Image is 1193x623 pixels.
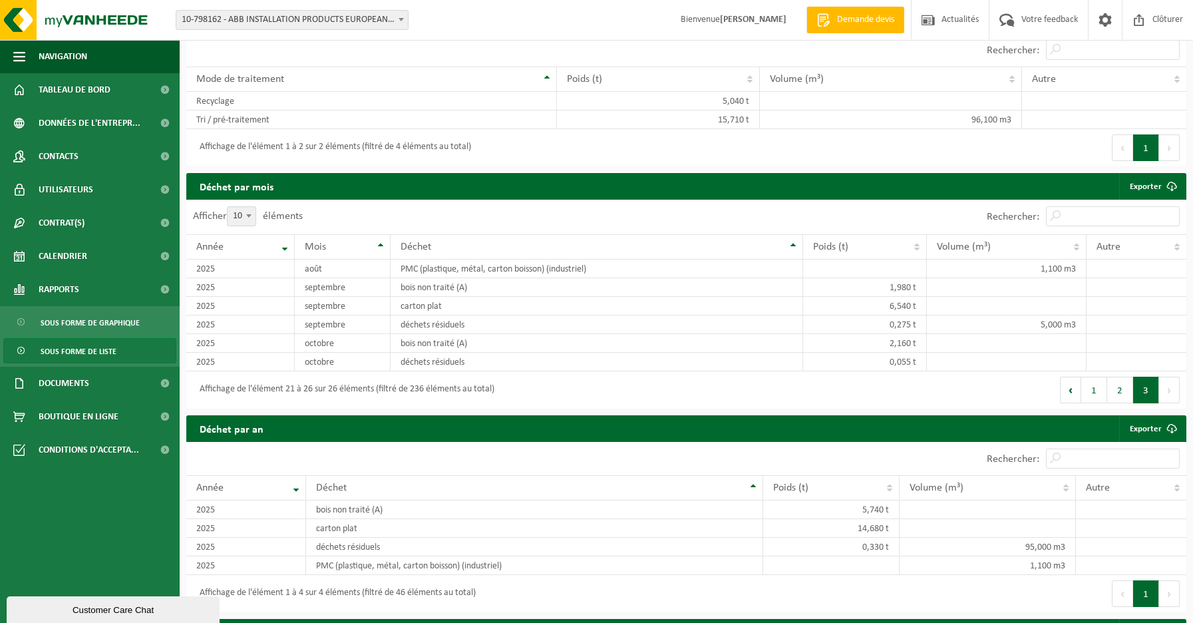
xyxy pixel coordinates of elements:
h2: Déchet par an [186,415,277,441]
span: Autre [1032,74,1056,85]
td: octobre [295,334,391,353]
td: 96,100 m3 [760,110,1022,129]
button: Previous [1112,580,1133,607]
span: Poids (t) [813,242,848,252]
button: Next [1159,134,1180,161]
td: septembre [295,278,391,297]
td: 95,000 m3 [900,538,1076,556]
button: Next [1159,580,1180,607]
td: déchets résiduels [306,538,763,556]
label: Rechercher: [987,212,1039,222]
span: Contrat(s) [39,206,85,240]
td: 2025 [186,353,295,371]
span: Conditions d'accepta... [39,433,139,467]
span: Autre [1086,483,1110,493]
label: Afficher éléments [193,211,303,222]
td: septembre [295,297,391,315]
span: Sous forme de liste [41,339,116,364]
td: octobre [295,353,391,371]
h2: Déchet par mois [186,173,287,199]
td: 2025 [186,334,295,353]
td: bois non traité (A) [306,501,763,519]
td: 5,740 t [763,501,900,519]
span: 10 [227,206,256,226]
div: Affichage de l'élément 21 à 26 sur 26 éléments (filtré de 236 éléments au total) [193,378,494,402]
button: 1 [1133,134,1159,161]
td: septembre [295,315,391,334]
div: Affichage de l'élément 1 à 4 sur 4 éléments (filtré de 46 éléments au total) [193,582,476,606]
td: 14,680 t [763,519,900,538]
td: PMC (plastique, métal, carton boisson) (industriel) [391,260,804,278]
span: Poids (t) [567,74,602,85]
span: Tableau de bord [39,73,110,106]
div: Affichage de l'élément 1 à 2 sur 2 éléments (filtré de 4 éléments au total) [193,136,471,160]
button: Previous [1112,134,1133,161]
button: Next [1159,377,1180,403]
td: août [295,260,391,278]
td: 2025 [186,278,295,297]
span: Utilisateurs [39,173,93,206]
span: 10-798162 - ABB INSTALLATION PRODUCTS EUROPEAN CENTRE SA - HOUDENG-GOEGNIES [176,11,408,29]
a: Demande devis [806,7,904,33]
span: 10 [228,207,256,226]
td: 2025 [186,556,306,575]
iframe: chat widget [7,594,222,623]
td: bois non traité (A) [391,278,804,297]
td: 2025 [186,260,295,278]
span: Autre [1097,242,1120,252]
a: Sous forme de graphique [3,310,176,335]
td: bois non traité (A) [391,334,804,353]
span: Mois [305,242,326,252]
td: 15,710 t [557,110,760,129]
strong: [PERSON_NAME] [720,15,786,25]
label: Rechercher: [987,45,1039,56]
td: 2025 [186,519,306,538]
td: 6,540 t [803,297,927,315]
td: 1,100 m3 [927,260,1087,278]
td: 0,055 t [803,353,927,371]
span: Mode de traitement [196,74,284,85]
span: Rapports [39,273,79,306]
span: Déchet [401,242,431,252]
td: 2025 [186,315,295,334]
a: Sous forme de liste [3,338,176,363]
span: Demande devis [834,13,898,27]
button: 3 [1133,377,1159,403]
td: déchets résiduels [391,315,804,334]
span: Déchet [316,483,347,493]
td: 2,160 t [803,334,927,353]
td: PMC (plastique, métal, carton boisson) (industriel) [306,556,763,575]
td: Tri / pré-traitement [186,110,557,129]
span: Année [196,483,224,493]
button: Previous [1060,377,1081,403]
td: Recyclage [186,92,557,110]
span: Volume (m³) [937,242,991,252]
span: Contacts [39,140,79,173]
button: 1 [1081,377,1107,403]
span: Navigation [39,40,87,73]
span: Année [196,242,224,252]
span: Poids (t) [773,483,808,493]
td: 1,100 m3 [900,556,1076,575]
td: 2025 [186,297,295,315]
span: Données de l'entrepr... [39,106,140,140]
span: Sous forme de graphique [41,310,140,335]
td: 5,000 m3 [927,315,1087,334]
button: 1 [1133,580,1159,607]
button: 2 [1107,377,1133,403]
td: 0,330 t [763,538,900,556]
span: Volume (m³) [770,74,824,85]
span: Volume (m³) [910,483,963,493]
td: 5,040 t [557,92,760,110]
span: 10-798162 - ABB INSTALLATION PRODUCTS EUROPEAN CENTRE SA - HOUDENG-GOEGNIES [176,10,409,30]
td: 2025 [186,538,306,556]
td: carton plat [306,519,763,538]
a: Exporter [1119,173,1185,200]
td: déchets résiduels [391,353,804,371]
label: Rechercher: [987,454,1039,465]
span: Documents [39,367,89,400]
td: carton plat [391,297,804,315]
a: Exporter [1119,415,1185,442]
span: Boutique en ligne [39,400,118,433]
